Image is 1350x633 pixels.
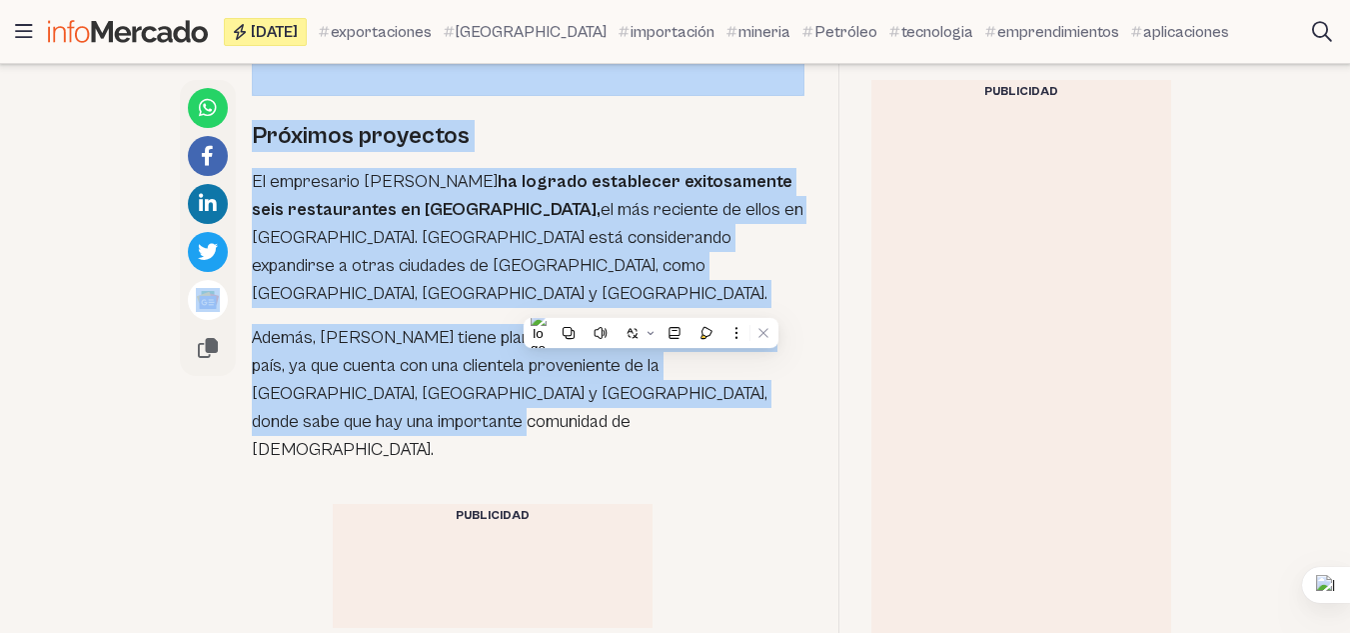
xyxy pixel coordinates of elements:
[252,171,792,220] strong: ha logrado establecer exitosamente seis restaurantes en [GEOGRAPHIC_DATA],
[1143,20,1229,44] span: aplicaciones
[726,20,790,44] a: mineria
[252,324,806,464] p: Además, [PERSON_NAME] tiene planes de abrir sucursales fuera del país, ya que cuenta con una clie...
[738,20,790,44] span: mineria
[444,20,607,44] a: [GEOGRAPHIC_DATA]
[252,168,806,308] p: El empresario [PERSON_NAME] el más reciente de ellos en [GEOGRAPHIC_DATA]. [GEOGRAPHIC_DATA] está...
[319,20,432,44] a: exportaciones
[889,20,973,44] a: tecnologia
[901,20,973,44] span: tecnologia
[196,288,220,312] img: Google News logo
[871,80,1171,104] div: Publicidad
[814,20,877,44] span: Petróleo
[48,20,208,43] img: Infomercado Ecuador logo
[331,20,432,44] span: exportaciones
[251,24,298,40] span: [DATE]
[997,20,1119,44] span: emprendimientos
[619,20,714,44] a: importación
[1131,20,1229,44] a: aplicaciones
[985,20,1119,44] a: emprendimientos
[252,120,806,152] h2: Próximos proyectos
[333,504,653,528] div: Publicidad
[631,20,714,44] span: importación
[456,20,607,44] span: [GEOGRAPHIC_DATA]
[802,20,877,44] a: Petróleo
